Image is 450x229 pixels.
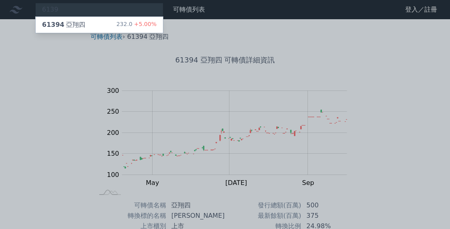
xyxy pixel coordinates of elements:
span: 61394 [42,21,64,28]
div: 聊天小工具 [410,191,450,229]
div: 232.0 [117,20,157,30]
span: +5.00% [133,21,157,27]
iframe: Chat Widget [410,191,450,229]
a: 61394亞翔四 232.0+5.00% [36,17,163,33]
div: 亞翔四 [42,20,85,30]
